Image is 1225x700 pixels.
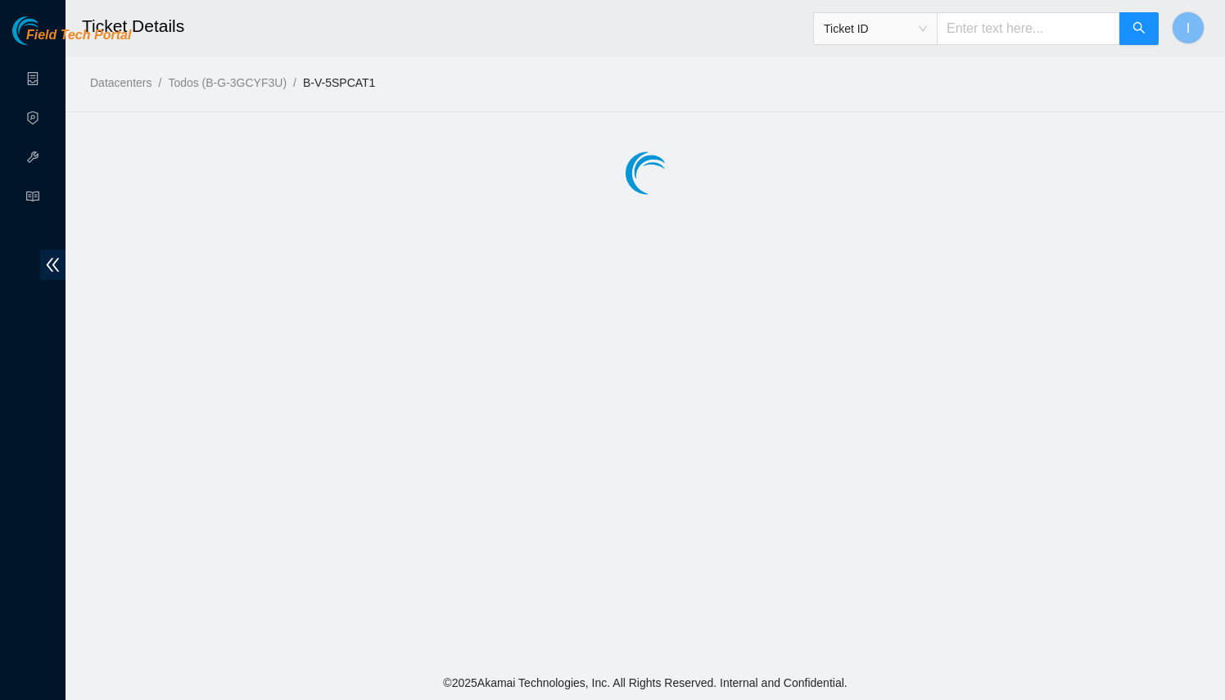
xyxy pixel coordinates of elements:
[824,16,927,41] span: Ticket ID
[90,76,151,89] a: Datacenters
[158,76,161,89] span: /
[26,28,131,43] span: Field Tech Portal
[12,16,83,45] img: Akamai Technologies
[26,183,39,215] span: read
[40,250,66,280] span: double-left
[12,29,131,51] a: Akamai TechnologiesField Tech Portal
[1172,11,1205,44] button: I
[1187,18,1190,38] span: I
[168,76,287,89] a: Todos (B-G-3GCYF3U)
[937,12,1120,45] input: Enter text here...
[303,76,375,89] a: B-V-5SPCAT1
[293,76,296,89] span: /
[1132,21,1146,37] span: search
[66,666,1225,700] footer: © 2025 Akamai Technologies, Inc. All Rights Reserved. Internal and Confidential.
[1119,12,1159,45] button: search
